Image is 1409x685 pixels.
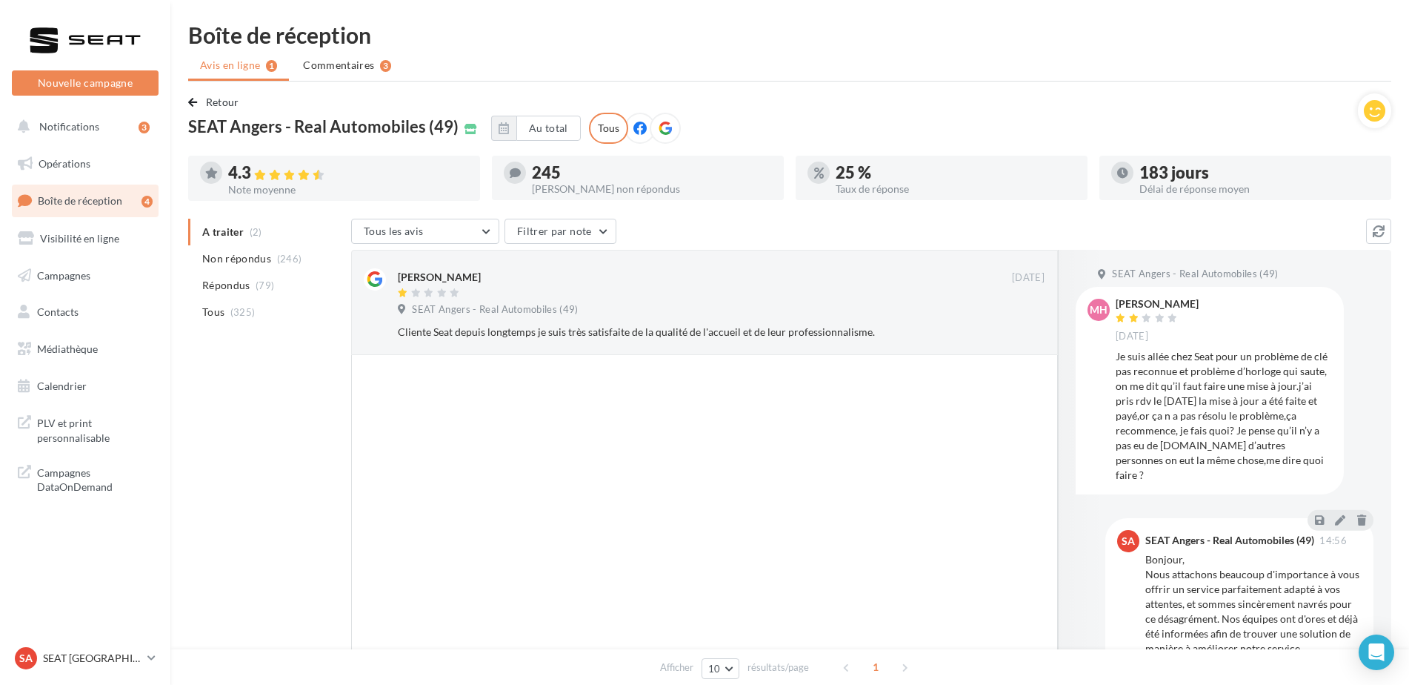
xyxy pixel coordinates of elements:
[747,661,809,675] span: résultats/page
[40,232,119,245] span: Visibilité en ligne
[228,165,468,182] div: 4.3
[9,457,161,500] a: Campagnes DataOnDemand
[532,165,772,181] div: 245
[9,371,161,402] a: Calendrier
[864,655,887,679] span: 1
[504,219,616,244] button: Filtrer par note
[1112,268,1278,281] span: SEAT Angers - Real Automobiles (49)
[12,644,159,672] a: SA SEAT [GEOGRAPHIC_DATA]
[188,93,245,111] button: Retour
[202,278,250,293] span: Répondus
[516,116,581,141] button: Au total
[38,194,122,207] span: Boîte de réception
[412,303,578,317] span: SEAT Angers - Real Automobiles (49)
[836,184,1076,194] div: Taux de réponse
[39,120,99,133] span: Notifications
[1139,165,1379,181] div: 183 jours
[9,185,161,216] a: Boîte de réception4
[836,165,1076,181] div: 25 %
[491,116,581,141] button: Au total
[9,334,161,365] a: Médiathèque
[9,111,156,142] button: Notifications 3
[188,24,1391,46] div: Boîte de réception
[1116,349,1332,483] div: Je suis allée chez Seat pour un problème de clé pas reconnue et problème d’horloge qui saute, on ...
[256,279,274,291] span: (79)
[39,157,90,170] span: Opérations
[9,223,161,254] a: Visibilité en ligne
[9,260,161,291] a: Campagnes
[660,661,693,675] span: Afficher
[37,413,153,445] span: PLV et print personnalisable
[1359,635,1394,670] div: Open Intercom Messenger
[277,253,302,265] span: (246)
[37,342,98,355] span: Médiathèque
[380,60,391,72] div: 3
[202,251,271,266] span: Non répondus
[1139,184,1379,194] div: Délai de réponse moyen
[37,268,90,281] span: Campagnes
[1116,330,1148,343] span: [DATE]
[37,380,87,392] span: Calendrier
[1319,536,1347,546] span: 14:56
[228,185,468,195] div: Note moyenne
[188,119,459,135] span: SEAT Angers - Real Automobiles (49)
[702,658,739,679] button: 10
[1116,299,1199,309] div: [PERSON_NAME]
[202,305,224,320] span: Tous
[141,196,153,208] div: 4
[1145,535,1314,546] div: SEAT Angers - Real Automobiles (49)
[1090,302,1107,317] span: MH
[398,270,481,285] div: [PERSON_NAME]
[9,407,161,451] a: PLV et print personnalisable
[43,651,141,666] p: SEAT [GEOGRAPHIC_DATA]
[708,663,721,675] span: 10
[139,122,150,133] div: 3
[9,297,161,328] a: Contacts
[364,225,424,237] span: Tous les avis
[532,184,772,194] div: [PERSON_NAME] non répondus
[230,306,256,318] span: (325)
[1012,271,1045,285] span: [DATE]
[303,58,374,73] span: Commentaires
[1122,534,1135,549] span: SA
[9,148,161,179] a: Opérations
[206,96,239,108] span: Retour
[37,463,153,494] span: Campagnes DataOnDemand
[19,651,33,666] span: SA
[12,70,159,96] button: Nouvelle campagne
[398,325,948,340] div: Cliente Seat depuis longtemps je suis très satisfaite de la qualité de l'accueil et de leur profe...
[351,219,499,244] button: Tous les avis
[37,305,79,318] span: Contacts
[589,113,628,144] div: Tous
